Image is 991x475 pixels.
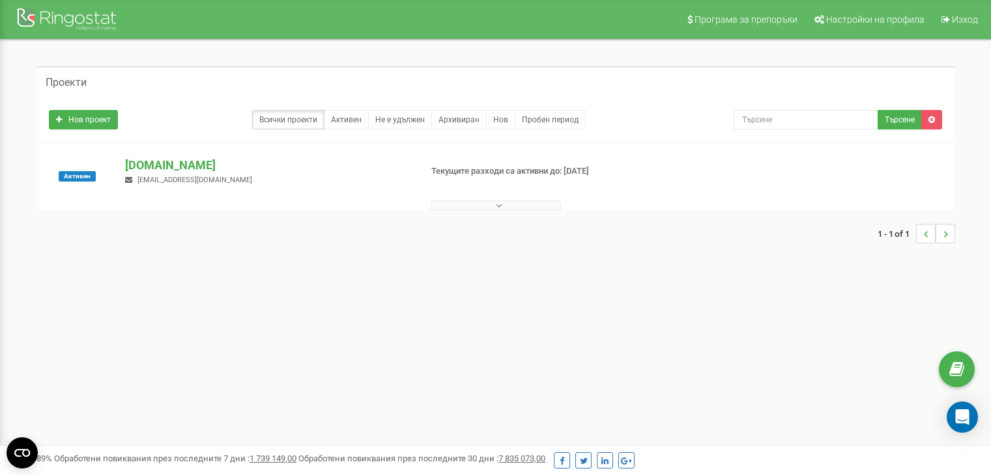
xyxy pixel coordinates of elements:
[431,110,487,129] a: Архивиран
[431,165,640,178] p: Текущите разходи са активни до: [DATE]
[59,171,96,182] span: Активен
[947,401,978,433] div: Open Intercom Messenger
[878,211,955,256] nav: ...
[498,454,545,463] u: 7 835 073,00
[137,176,252,184] span: [EMAIL_ADDRESS][DOMAIN_NAME]
[826,14,925,25] span: Настройки на профила
[486,110,515,129] a: Нов
[298,454,545,463] span: Обработени повиквания през последните 30 дни :
[878,224,916,243] span: 1 - 1 of 1
[46,77,87,88] h5: Проекти
[54,454,296,463] span: Обработени повиквания през последните 7 дни :
[7,437,38,468] button: Open CMP widget
[368,110,432,129] a: Не е удължен
[734,110,878,129] input: Търсене
[125,157,410,174] p: [DOMAIN_NAME]
[695,14,797,25] span: Програма за препоръки
[515,110,586,129] a: Пробен период
[324,110,369,129] a: Активен
[49,110,118,129] a: Нов проект
[878,110,922,129] button: Търсене
[252,110,324,129] a: Всички проекти
[952,14,978,25] span: Изход
[250,454,296,463] u: 1 739 149,00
